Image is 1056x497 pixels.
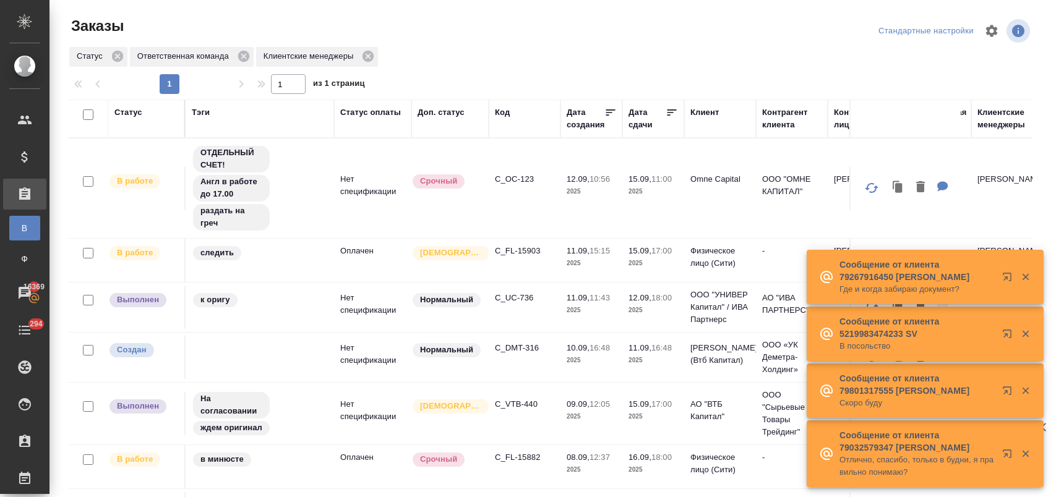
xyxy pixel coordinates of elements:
div: Код [495,106,510,119]
p: Отлично, спасибо, только в будни, я правильно понимаю? [839,454,994,478]
div: в минюсте [192,451,328,468]
a: В [9,216,40,240]
p: [DEMOGRAPHIC_DATA] [420,400,482,412]
div: Ответственная команда [130,47,254,67]
p: 2025 [629,410,678,423]
p: Создан [117,344,147,356]
p: 2025 [567,185,616,198]
p: C_DMT-316 [495,342,554,354]
span: Заказы [68,16,124,36]
p: 16:48 [590,343,610,352]
a: 294 [3,315,46,346]
p: 11:43 [590,293,610,302]
td: Нет спецификации [334,336,411,379]
p: Нормальный [420,344,473,356]
p: 2025 [567,410,616,423]
p: В посольство [839,340,994,352]
p: ОТДЕЛЬНЫЙ СЧЕТ! [200,147,262,171]
p: Срочный [420,175,457,187]
p: Сообщение от клиента 5219983474233 SV [839,315,994,340]
p: В работе [117,247,153,259]
p: АО "ИВА ПАРТНЕРС" [762,292,822,316]
div: Дата создания [567,106,604,131]
p: В работе [117,453,153,465]
button: Клонировать [886,247,910,273]
div: Статус по умолчанию для стандартных заказов [411,292,483,308]
p: [PERSON_NAME] (Втб Капитал) [690,342,750,367]
p: 09.09, [567,399,590,409]
div: Статус оплаты [340,106,401,119]
span: 294 [22,318,50,330]
p: Физическое лицо (Сити) [690,245,750,270]
p: 12:37 [590,452,610,462]
td: Нет спецификации [334,167,411,210]
button: Удалить [910,247,931,273]
p: 18:00 [651,293,672,302]
p: 15.09, [629,399,651,409]
div: Клиент [690,106,719,119]
p: 16.09, [629,452,651,462]
span: В [15,222,34,234]
div: Клиентские менеджеры [977,106,1037,131]
td: Оплачен [334,445,411,488]
td: [PERSON_NAME] [828,167,899,210]
p: Англ в работе до 17.00 [200,176,262,200]
a: Ф [9,247,40,271]
p: раздать на греч [200,205,262,229]
p: C_FL-15882 [495,451,554,464]
button: Обновить [857,245,886,274]
div: Выставляет ПМ после принятия заказа от КМа [108,173,178,190]
p: C_VTB-440 [495,398,554,410]
p: В работе [117,175,153,187]
p: 2025 [629,464,678,476]
p: 12:05 [590,399,610,409]
p: АО "ВТБ Капитал" [690,398,750,423]
td: Оплачен [334,239,411,282]
p: 2025 [567,257,616,270]
p: 11:00 [651,174,672,184]
p: 11.09, [567,293,590,302]
p: к оригу [200,294,230,306]
p: Где и когда забираю документ? [839,283,994,295]
div: На согласовании, ждем оригинал [192,391,328,436]
p: Omne Capital [690,173,750,185]
td: Нет спецификации [334,286,411,329]
a: 16369 [3,278,46,308]
p: 2025 [629,185,678,198]
p: ООО "УНИВЕР Капитал" / ИВА Партнерс [690,289,750,326]
div: следить [192,245,328,261]
p: ООО "Сырьевые Товары Трейдинг" [762,389,822,438]
p: - [762,451,822,464]
p: 08.09, [567,452,590,462]
div: Выставляется автоматически при создании заказа [108,342,178,359]
span: из 1 страниц [313,76,365,94]
p: 11.09, [567,246,590,255]
div: split button [875,22,977,41]
button: Закрыть [1013,328,1038,339]
div: Тэги [192,106,210,119]
p: 15:15 [590,246,610,255]
div: Выставляется автоматически, если на указанный объем услуг необходимо больше времени в стандартном... [411,451,483,468]
div: Выставляет ПМ после принятия заказа от КМа [108,245,178,261]
td: [PERSON_NAME] [971,167,1043,210]
div: Контактное лицо [834,106,893,131]
p: 15.09, [629,246,651,255]
p: Сообщение от клиента 79032579347 [PERSON_NAME] [839,429,994,454]
div: Статус [69,47,127,67]
p: следить [200,247,234,259]
span: 16369 [16,281,52,293]
p: Выполнен [117,400,159,412]
p: ждем оригинал [200,422,262,434]
div: Клиентские менеджеры [256,47,379,67]
p: Клиентские менеджеры [264,50,358,62]
p: 17:00 [651,246,672,255]
p: Статус [77,50,107,62]
button: Открыть в новой вкладке [995,441,1024,471]
p: 17:00 [651,399,672,409]
p: в минюсте [200,453,244,465]
p: Сообщение от клиента 79267916450 [PERSON_NAME] [839,258,994,283]
p: 11.09, [629,343,651,352]
div: Выставляет ПМ после принятия заказа от КМа [108,451,178,468]
div: Дата сдачи [629,106,666,131]
p: Выполнен [117,294,159,306]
